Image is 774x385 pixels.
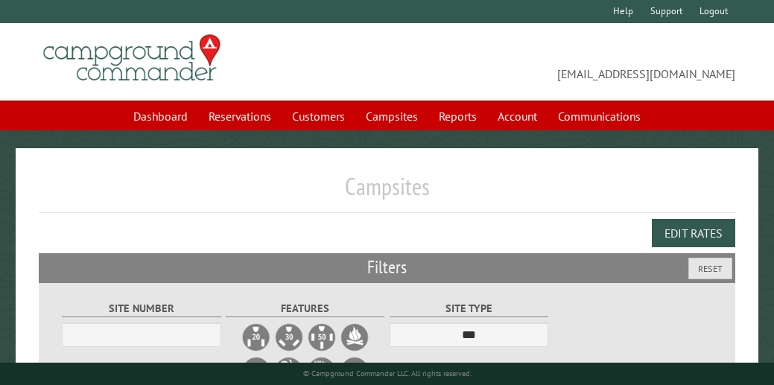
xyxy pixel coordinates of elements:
[274,322,304,352] label: 30A Electrical Hookup
[62,300,221,317] label: Site Number
[226,300,384,317] label: Features
[39,29,225,87] img: Campground Commander
[652,219,735,247] button: Edit Rates
[390,300,548,317] label: Site Type
[241,322,271,352] label: 20A Electrical Hookup
[124,102,197,130] a: Dashboard
[39,253,735,281] h2: Filters
[340,322,369,352] label: Firepit
[39,172,735,213] h1: Campsites
[307,322,337,352] label: 50A Electrical Hookup
[549,102,650,130] a: Communications
[283,102,354,130] a: Customers
[357,102,427,130] a: Campsites
[688,258,732,279] button: Reset
[200,102,280,130] a: Reservations
[387,41,736,83] span: [EMAIL_ADDRESS][DOMAIN_NAME]
[303,369,472,378] small: © Campground Commander LLC. All rights reserved.
[489,102,546,130] a: Account
[430,102,486,130] a: Reports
